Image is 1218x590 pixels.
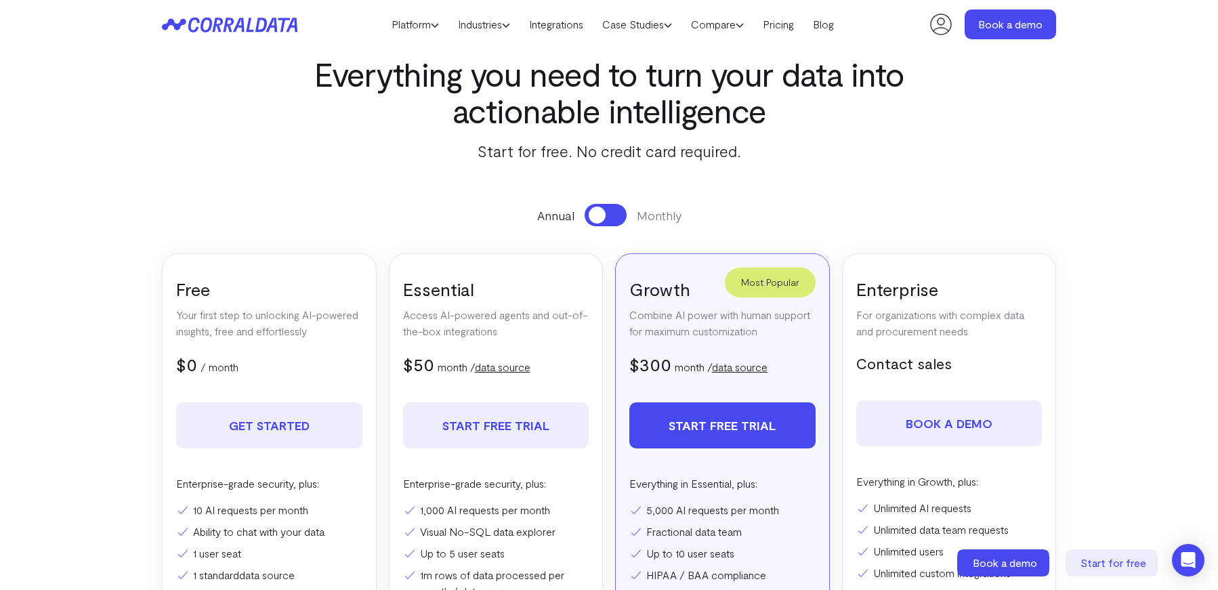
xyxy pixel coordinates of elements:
h3: Enterprise [856,278,1043,300]
h3: Growth [629,278,816,300]
a: Compare [681,14,753,35]
p: Your first step to unlocking AI-powered insights, free and effortlessly [176,307,362,339]
a: Pricing [753,14,803,35]
h3: Free [176,278,362,300]
li: HIPAA / BAA compliance [629,567,816,583]
li: 1 user seat [176,545,362,562]
li: 5,000 AI requests per month [629,502,816,518]
a: Book a demo [965,9,1056,39]
li: Unlimited AI requests [856,500,1043,516]
li: Fractional data team [629,524,816,540]
a: Start free trial [403,402,589,448]
li: 1 standard [176,567,362,583]
li: Up to 5 user seats [403,545,589,562]
li: Unlimited custom integrations [856,565,1043,581]
p: Enterprise-grade security, plus: [176,476,362,492]
a: Start free trial [629,402,816,448]
p: / month [201,359,238,375]
a: Book a demo [856,400,1043,446]
p: Enterprise-grade security, plus: [403,476,589,492]
p: Everything in Essential, plus: [629,476,816,492]
div: Most Popular [725,268,816,297]
li: Ability to chat with your data [176,524,362,540]
p: For organizations with complex data and procurement needs [856,307,1043,339]
a: Book a demo [957,549,1052,576]
div: Open Intercom Messenger [1172,544,1204,576]
h3: Essential [403,278,589,300]
li: Unlimited data team requests [856,522,1043,538]
span: $300 [629,354,671,375]
span: Start for free [1080,556,1146,569]
a: Get Started [176,402,362,448]
p: Combine AI power with human support for maximum customization [629,307,816,339]
span: $50 [403,354,434,375]
span: Monthly [637,207,681,224]
h3: Everything you need to turn your data into actionable intelligence [293,56,925,129]
a: data source [712,360,768,373]
a: Blog [803,14,843,35]
a: Case Studies [593,14,681,35]
p: month / [675,359,768,375]
li: 10 AI requests per month [176,502,362,518]
a: data source [475,360,530,373]
span: Annual [537,207,574,224]
li: Visual No-SQL data explorer [403,524,589,540]
p: Everything in Growth, plus: [856,473,1043,490]
span: $0 [176,354,197,375]
a: Integrations [520,14,593,35]
a: data source [239,568,295,581]
a: Platform [382,14,448,35]
h5: Contact sales [856,353,1043,373]
li: 1,000 AI requests per month [403,502,589,518]
a: Start for free [1066,549,1160,576]
li: Unlimited users [856,543,1043,560]
span: Book a demo [973,556,1037,569]
li: Up to 10 user seats [629,545,816,562]
p: Start for free. No credit card required. [293,139,925,163]
a: Industries [448,14,520,35]
p: month / [438,359,530,375]
p: Access AI-powered agents and out-of-the-box integrations [403,307,589,339]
